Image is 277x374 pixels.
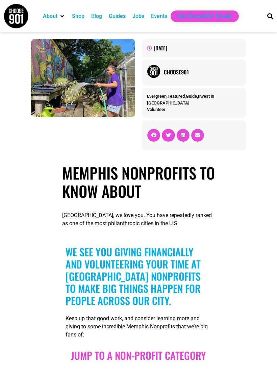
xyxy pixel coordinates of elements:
[66,246,211,307] h2: We see you giving financially and volunteering your time at [GEOGRAPHIC_DATA] nonprofits to make ...
[191,129,204,142] div: Share on email
[147,65,160,78] img: Picture of Choose901
[147,94,167,99] a: Evergreen
[186,94,197,99] a: Guide
[147,94,214,106] span: , , ,
[72,12,84,20] a: Shop
[265,10,276,22] div: Search
[40,10,258,22] nav: Main nav
[154,44,167,52] time: [DATE]
[43,12,57,20] a: About
[66,349,211,361] h2: JUMP TO A NON-PRofit Category
[66,314,211,339] p: Keep up that good work, and consider learning more and giving to some incredible Memphis Nonprofi...
[91,12,102,20] a: Blog
[147,94,214,106] a: Invest in [GEOGRAPHIC_DATA]
[40,10,69,22] div: About
[109,12,126,20] a: Guides
[151,12,167,20] a: Events
[164,68,241,76] a: Choose901
[62,164,215,200] h1: Memphis Nonprofits to Know About
[147,107,166,112] a: Volunteer
[177,12,232,20] a: Get Choose901 Emails
[168,94,185,99] a: Featured
[177,129,190,142] div: Share on linkedin
[162,129,175,142] div: Share on twitter
[62,211,215,228] p: [GEOGRAPHIC_DATA], we love you. You have repeatedly ranked as one of the most philanthropic citie...
[147,129,160,142] div: Share on facebook
[132,12,144,20] a: Jobs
